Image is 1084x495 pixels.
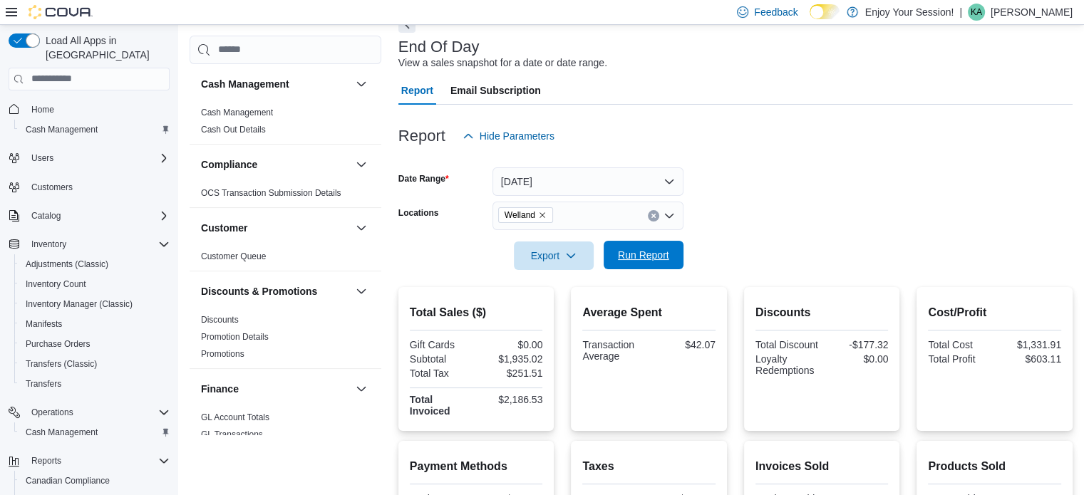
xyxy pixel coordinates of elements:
div: Discounts & Promotions [190,311,381,368]
button: Customer [201,221,350,235]
button: Cash Management [14,120,175,140]
button: Inventory [26,236,72,253]
button: Export [514,241,594,270]
button: Cash Management [353,75,370,93]
div: Subtotal [410,353,473,365]
span: GL Account Totals [201,412,269,423]
h3: Discounts & Promotions [201,284,317,298]
button: Compliance [353,156,370,173]
h3: Compliance [201,157,257,172]
span: GL Transactions [201,429,263,440]
span: Cash Out Details [201,124,266,135]
h2: Invoices Sold [755,458,889,475]
span: Purchase Orders [20,335,170,353]
button: Discounts & Promotions [201,284,350,298]
button: Manifests [14,314,175,334]
label: Locations [398,207,439,219]
div: Loyalty Redemptions [755,353,819,376]
h2: Total Sales ($) [410,304,543,321]
button: Reports [26,452,67,469]
button: Purchase Orders [14,334,175,354]
button: Inventory Manager (Classic) [14,294,175,314]
a: GL Account Totals [201,412,269,422]
div: -$177.32 [825,339,888,350]
a: Promotion Details [201,332,269,342]
div: $42.07 [652,339,716,350]
span: Home [26,100,170,118]
span: Catalog [26,207,170,224]
span: Welland [498,207,553,223]
span: Inventory Manager (Classic) [26,298,133,310]
button: [DATE] [492,167,683,196]
span: Reports [31,455,61,467]
button: Transfers [14,374,175,394]
button: Operations [26,404,79,421]
a: Cash Management [20,121,103,138]
h2: Products Sold [928,458,1061,475]
p: Enjoy Your Session! [865,4,954,21]
div: Total Profit [928,353,991,365]
span: Transfers (Classic) [26,358,97,370]
button: Hide Parameters [457,122,560,150]
span: Dark Mode [810,19,810,20]
img: Cova [29,5,93,19]
span: OCS Transaction Submission Details [201,187,341,199]
a: Home [26,101,60,118]
p: | [959,4,962,21]
h2: Average Spent [582,304,716,321]
span: Users [26,150,170,167]
h2: Discounts [755,304,889,321]
span: Run Report [618,248,669,262]
div: Total Cost [928,339,991,350]
div: $0.00 [479,339,542,350]
span: Report [401,76,433,105]
div: Kim Alakas [968,4,985,21]
h2: Payment Methods [410,458,543,475]
span: Export [522,241,585,270]
div: Total Discount [755,339,819,350]
button: Users [3,148,175,168]
a: Customers [26,179,78,196]
span: Inventory Count [26,278,86,290]
button: Home [3,99,175,120]
a: Manifests [20,316,68,333]
span: Discounts [201,314,239,325]
h3: Report [398,127,445,145]
a: Promotions [201,349,244,359]
button: Canadian Compliance [14,471,175,491]
div: Compliance [190,184,381,207]
a: Inventory Manager (Classic) [20,296,138,313]
span: Load All Apps in [GEOGRAPHIC_DATA] [40,33,170,62]
span: Adjustments (Classic) [20,256,170,273]
button: Operations [3,402,175,422]
h3: Finance [201,382,239,396]
span: Cash Management [20,121,170,138]
span: Inventory [26,236,170,253]
span: Purchase Orders [26,338,91,350]
span: Customer Queue [201,251,266,262]
span: Customers [26,178,170,196]
a: Cash Management [20,424,103,441]
button: Customers [3,177,175,197]
h3: Customer [201,221,247,235]
span: Manifests [26,318,62,330]
button: Customer [353,219,370,236]
button: Run Report [604,241,683,269]
a: Adjustments (Classic) [20,256,114,273]
a: Canadian Compliance [20,472,115,489]
span: Inventory Count [20,276,170,293]
button: Finance [201,382,350,396]
button: Cash Management [201,77,350,91]
input: Dark Mode [810,4,840,19]
h2: Cost/Profit [928,304,1061,321]
span: Cash Management [26,124,98,135]
a: Purchase Orders [20,335,96,353]
a: GL Transactions [201,429,263,439]
div: Total Tax [410,368,473,379]
a: Transfers [20,375,67,392]
a: Transfers (Classic) [20,355,103,372]
a: Customer Queue [201,251,266,261]
a: Cash Out Details [201,125,266,135]
span: Manifests [20,316,170,333]
span: Cash Management [201,107,273,118]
